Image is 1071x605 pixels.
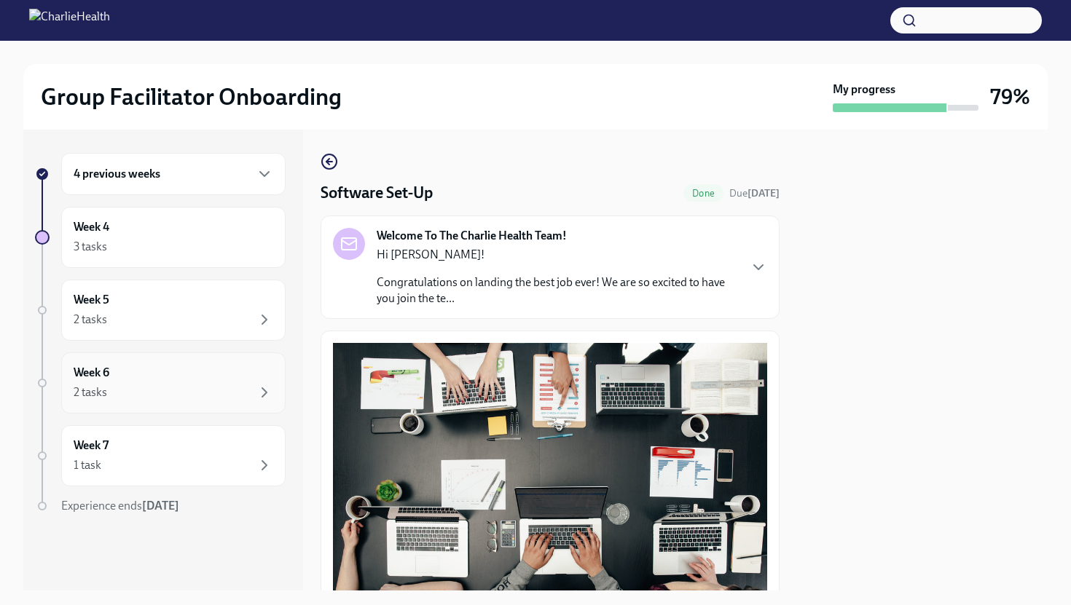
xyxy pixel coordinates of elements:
div: 1 task [74,457,101,473]
div: 2 tasks [74,384,107,400]
img: CharlieHealth [29,9,110,32]
p: Hi [PERSON_NAME]! [377,247,738,263]
a: Week 62 tasks [35,352,286,414]
div: 3 tasks [74,239,107,255]
div: 2 tasks [74,312,107,328]
h6: Week 4 [74,219,109,235]
h6: Week 5 [74,292,109,308]
div: 4 previous weeks [61,153,286,195]
h4: Software Set-Up [321,182,433,204]
p: Congratulations on landing the best job ever! We are so excited to have you join the te... [377,274,738,307]
a: Week 71 task [35,425,286,486]
h6: 4 previous weeks [74,166,160,182]
strong: My progress [833,82,895,98]
span: Experience ends [61,499,179,513]
button: Zoom image [333,343,767,599]
span: Done [683,188,723,199]
h6: Week 6 [74,365,109,381]
a: Week 52 tasks [35,280,286,341]
strong: [DATE] [142,499,179,513]
span: August 19th, 2025 10:00 [729,186,780,200]
h3: 79% [990,84,1030,110]
strong: Welcome To The Charlie Health Team! [377,228,567,244]
strong: [DATE] [748,187,780,199]
span: Due [729,187,780,199]
a: Week 43 tasks [35,207,286,268]
h2: Group Facilitator Onboarding [41,82,342,111]
h6: Week 7 [74,438,109,454]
